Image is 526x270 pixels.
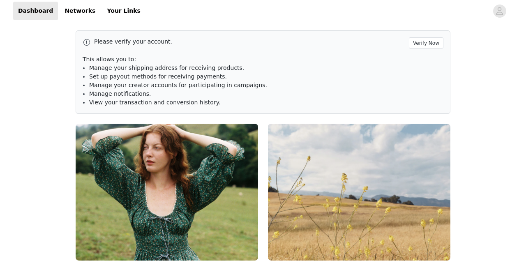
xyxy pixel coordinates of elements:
span: Manage your shipping address for receiving products. [89,65,244,71]
span: View your transaction and conversion history. [89,99,220,106]
p: Please verify your account. [94,37,406,46]
a: Networks [60,2,100,20]
img: Christy Dawn [268,124,450,261]
p: This allows you to: [83,55,443,64]
a: Dashboard [13,2,58,20]
span: Manage your creator accounts for participating in campaigns. [89,82,267,88]
button: Verify Now [409,37,443,48]
img: Christy Dawn [76,124,258,261]
a: Your Links [102,2,145,20]
span: Set up payout methods for receiving payments. [89,73,227,80]
div: avatar [496,5,503,18]
span: Manage notifications. [89,90,151,97]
